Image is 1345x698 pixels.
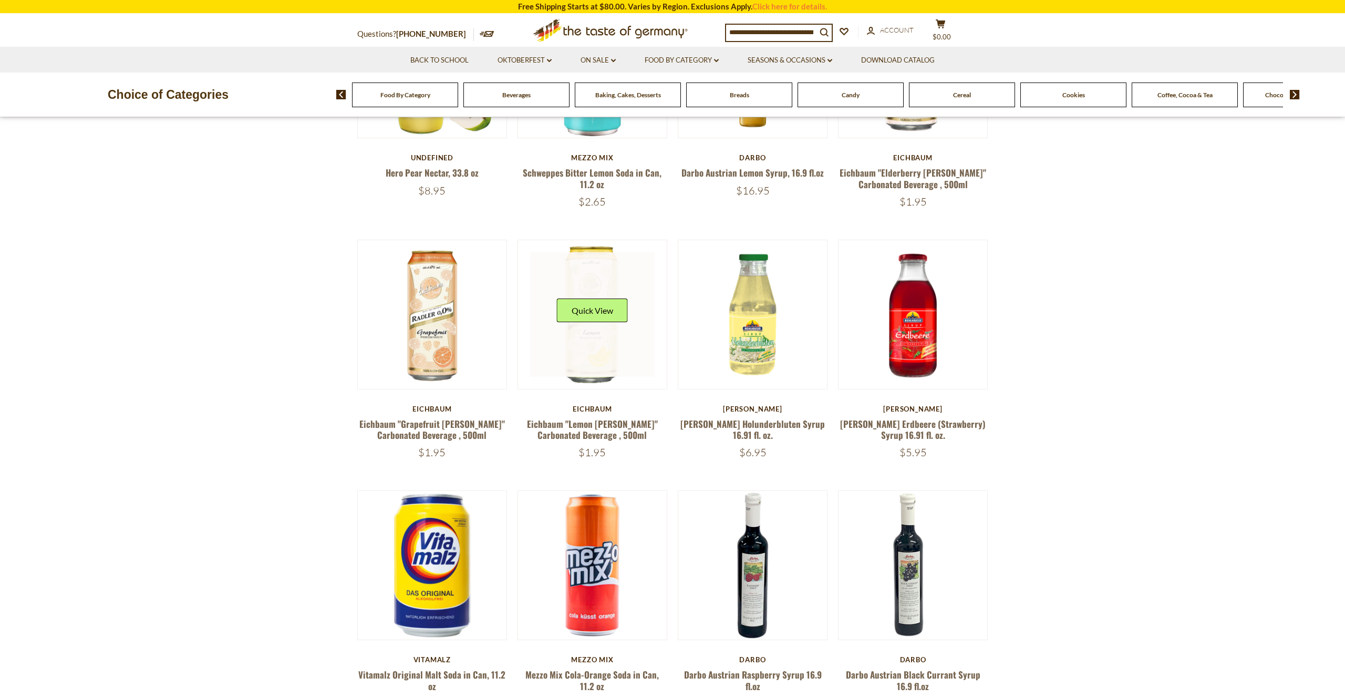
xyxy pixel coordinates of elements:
div: Eichbaum [518,405,667,413]
div: Mezzo Mix [518,655,667,664]
img: Muehlhauser Erdbeere (Strawberry) Syrup 16.91 fl. oz. [839,240,987,389]
div: Eichbaum [838,153,988,162]
img: Eichbaum "Grapefruit Radler" Carbonated Beverage , 500ml [358,240,506,389]
button: Quick View [557,299,628,322]
span: $0.00 [933,33,951,41]
a: Darbo Austrian Black Currant Syrup 16.9 fl.oz [846,668,980,692]
a: Darbo Austrian Raspberry Syrup 16.9 fl.oz [684,668,822,692]
a: Vitamalz Original Malt Soda in Can, 11.2 oz [358,668,505,692]
div: Vitamalz [357,655,507,664]
img: Mezzo Mix Cola-Orange Soda in Can, 11.2 oz [518,491,667,640]
a: Eichbaum "Grapefruit [PERSON_NAME]" Carbonated Beverage , 500ml [359,417,505,442]
span: Account [880,26,914,34]
img: previous arrow [336,90,346,99]
span: $1.95 [418,446,446,459]
p: Questions? [357,27,474,41]
button: $0.00 [925,19,956,45]
span: $2.65 [578,195,606,208]
a: Seasons & Occasions [748,55,832,66]
div: [PERSON_NAME] [838,405,988,413]
a: Darbo Austrian Lemon Syrup, 16.9 fl.oz [681,166,824,179]
a: Eichbaum "Elderberry [PERSON_NAME]" Carbonated Beverage , 500ml [840,166,986,190]
a: Oktoberfest [498,55,552,66]
span: $1.95 [899,195,927,208]
a: Back to School [410,55,469,66]
a: On Sale [581,55,616,66]
div: Eichbaum [357,405,507,413]
a: [PERSON_NAME] Holunderbluten Syrup 16.91 fl. oz. [680,417,825,442]
a: Schweppes Bitter Lemon Soda in Can, 11.2 oz [523,166,661,190]
a: [PERSON_NAME] Erdbeere (Strawberry) Syrup 16.91 fl. oz. [840,417,986,442]
div: Darbo [678,153,827,162]
span: $1.95 [578,446,606,459]
span: $16.95 [736,184,770,197]
div: Mezzo Mix [518,153,667,162]
a: Cereal [953,91,971,99]
span: $8.95 [418,184,446,197]
a: [PHONE_NUMBER] [396,29,466,38]
div: Darbo [678,655,827,664]
a: Candy [842,91,860,99]
a: Click here for details. [752,2,827,11]
a: Chocolate & Marzipan [1265,91,1328,99]
a: Food By Category [645,55,719,66]
img: Eichbaum "Lemon Radler" Carbonated Beverage , 500ml [518,240,667,389]
span: $5.95 [899,446,927,459]
a: Hero Pear Nectar, 33.8 oz [386,166,479,179]
a: Beverages [502,91,531,99]
a: Eichbaum "Lemon [PERSON_NAME]" Carbonated Beverage , 500ml [527,417,658,442]
img: Vitamalz Original Malt Soda in Can, 11.2 oz [358,491,506,640]
a: Account [867,25,914,36]
img: Darbo Austrian Black Currant Syrup 16.9 fl.oz [839,491,987,640]
span: $6.95 [739,446,767,459]
div: undefined [357,153,507,162]
a: Baking, Cakes, Desserts [595,91,661,99]
a: Cookies [1062,91,1085,99]
img: Muehlhauser Holunderbluten Syrup 16.91 fl. oz. [678,240,827,389]
a: Download Catalog [861,55,935,66]
img: Darbo Austrian Raspberry Syrup 16.9 fl.oz [678,491,827,640]
a: Breads [730,91,749,99]
img: next arrow [1290,90,1300,99]
a: Coffee, Cocoa & Tea [1157,91,1213,99]
div: Darbo [838,655,988,664]
div: [PERSON_NAME] [678,405,827,413]
a: Mezzo Mix Cola-Orange Soda in Can, 11.2 oz [525,668,659,692]
a: Food By Category [380,91,430,99]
